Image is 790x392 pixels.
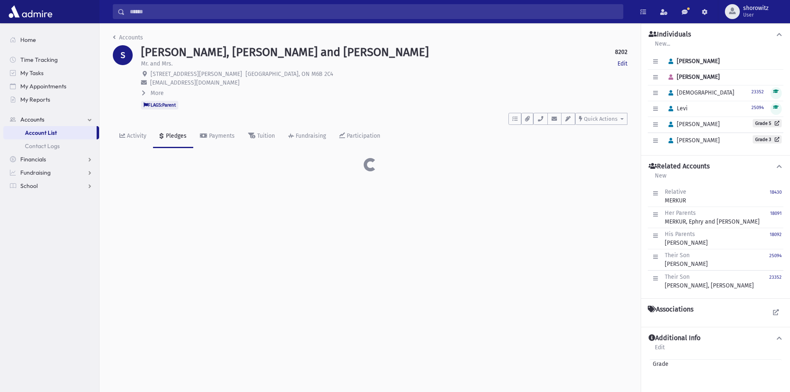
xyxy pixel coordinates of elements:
span: Home [20,36,36,44]
span: My Tasks [20,69,44,77]
div: [PERSON_NAME] [665,230,708,247]
div: Pledges [164,132,187,139]
input: Search [125,4,623,19]
span: [STREET_ADDRESS][PERSON_NAME] [151,71,242,78]
small: 25094 [751,105,764,110]
button: Quick Actions [575,113,627,125]
a: My Appointments [3,80,99,93]
span: Fundraising [20,169,51,176]
a: Edit [617,59,627,68]
span: Time Tracking [20,56,58,63]
span: My Reports [20,96,50,103]
h1: [PERSON_NAME], [PERSON_NAME] and [PERSON_NAME] [141,45,429,59]
strong: 8202 [615,48,627,56]
small: 25094 [769,253,782,258]
small: 18091 [770,211,782,216]
a: Edit [654,343,665,358]
button: Individuals [648,30,783,39]
span: User [743,12,768,18]
span: School [20,182,38,190]
div: S [113,45,133,65]
a: Accounts [3,113,99,126]
span: Contact Logs [25,142,60,150]
span: Financials [20,156,46,163]
a: 25094 [751,104,764,111]
button: More [141,89,165,97]
small: 23352 [769,275,782,280]
span: Accounts [20,116,44,123]
a: 18430 [770,187,782,205]
a: Home [3,33,99,46]
h4: Associations [648,305,693,314]
span: FLAGS:Parent [141,101,178,109]
span: Relative [665,188,686,195]
div: Activity [125,132,146,139]
span: Levi [665,105,688,112]
div: Participation [345,132,380,139]
h4: Related Accounts [649,162,710,171]
div: MERKUR [665,187,686,205]
a: Pledges [153,125,193,148]
a: My Reports [3,93,99,106]
h4: Additional Info [649,334,700,343]
nav: breadcrumb [113,33,143,45]
a: Contact Logs [3,139,99,153]
div: MERKUR, Ephry and [PERSON_NAME] [665,209,760,226]
span: [PERSON_NAME] [665,58,720,65]
a: My Tasks [3,66,99,80]
small: 23352 [751,89,764,95]
a: Financials [3,153,99,166]
button: Related Accounts [648,162,783,171]
span: [PERSON_NAME] [665,121,720,128]
a: Tuition [241,125,282,148]
a: Time Tracking [3,53,99,66]
a: Account List [3,126,97,139]
span: More [151,90,164,97]
a: Payments [193,125,241,148]
span: Quick Actions [584,116,617,122]
span: Account List [25,129,57,136]
a: Fundraising [282,125,333,148]
span: Her Parents [665,209,696,217]
a: Activity [113,125,153,148]
div: Tuition [255,132,275,139]
a: 23352 [769,273,782,290]
a: 25094 [769,251,782,268]
span: Their Son [665,273,690,280]
a: Accounts [113,34,143,41]
div: [PERSON_NAME], [PERSON_NAME] [665,273,754,290]
span: My Appointments [20,83,66,90]
small: 18092 [770,232,782,237]
small: 18430 [770,190,782,195]
span: [PERSON_NAME] [665,73,720,80]
p: Mr. and Mrs. [141,59,173,68]
a: Grade 3 [753,135,782,144]
a: 18092 [770,230,782,247]
a: 23352 [751,88,764,95]
a: Participation [333,125,387,148]
span: [PERSON_NAME] [665,137,720,144]
span: shorowitz [743,5,768,12]
a: Grade 5 [753,119,782,127]
a: New [654,171,667,186]
span: [GEOGRAPHIC_DATA], ON M6B 2C4 [246,71,333,78]
div: Payments [207,132,235,139]
a: New... [654,39,671,54]
a: 18091 [770,209,782,226]
div: Fundraising [294,132,326,139]
h4: Individuals [649,30,691,39]
span: His Parents [665,231,695,238]
a: Fundraising [3,166,99,179]
a: School [3,179,99,192]
span: [DEMOGRAPHIC_DATA] [665,89,734,96]
img: AdmirePro [7,3,54,20]
span: Grade [649,360,668,368]
span: [EMAIL_ADDRESS][DOMAIN_NAME] [150,79,240,86]
span: Their Son [665,252,690,259]
button: Additional Info [648,334,783,343]
div: [PERSON_NAME] [665,251,708,268]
